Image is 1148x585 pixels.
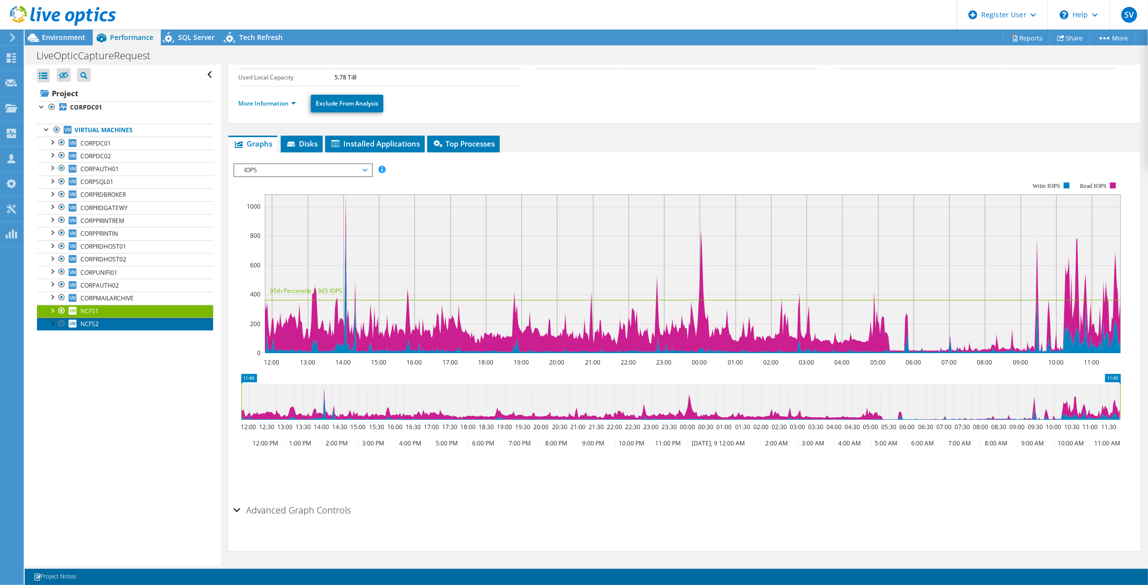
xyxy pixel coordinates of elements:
text: 20:30 [553,423,568,431]
span: CORPRDHOST02 [80,255,126,263]
a: CORPDC02 [37,149,213,162]
text: 19:00 [514,358,529,366]
text: 05:00 [863,423,879,431]
text: 12:00 [241,423,257,431]
text: 17:00 [424,423,440,431]
a: CORPMAILARCHIVE [37,292,213,304]
span: CORPAUTH02 [80,281,119,290]
text: 02:30 [772,423,787,431]
a: Virtual Machines [37,124,213,137]
a: More [1090,30,1136,45]
span: Environment [42,33,85,42]
text: 09:00 [1010,423,1025,431]
text: 600 [250,261,260,269]
a: NCFS2 [37,318,213,330]
span: CORPPRINTREM [80,217,124,225]
a: CORPSQL01 [37,176,213,188]
text: 19:30 [516,423,531,431]
text: 16:00 [407,358,422,366]
text: 00:30 [699,423,714,431]
text: 18:00 [461,423,476,431]
a: CORPPRINTIN [37,227,213,240]
a: CORPPRINTREM [37,214,213,227]
text: 16:00 [388,423,403,431]
text: 18:30 [479,423,494,431]
a: CORPUNIFI01 [37,266,213,279]
text: 00:00 [692,358,707,366]
text: 01:00 [717,423,732,431]
a: NCFS1 [37,305,213,318]
span: CORPSQL01 [80,178,113,186]
text: 06:00 [906,358,922,366]
text: Write IOPS [1033,183,1061,189]
a: CORPRDBROKER [37,188,213,201]
span: SQL Server [178,33,215,42]
text: 21:00 [571,423,586,431]
text: 08:30 [992,423,1007,431]
h2: Advanced Graph Controls [233,500,351,520]
span: CORPDC01 [80,139,111,147]
text: 21:00 [586,358,601,366]
h1: LiveOpticCaptureRequest [32,50,166,61]
span: NCFS1 [80,307,99,315]
text: 01:30 [736,423,751,431]
a: CORPDC01 [37,101,213,114]
span: CORPRDGATEWY [80,204,128,212]
span: CORPPRINTIN [80,229,118,238]
text: 400 [250,290,260,298]
text: 20:00 [550,358,565,366]
text: 08:00 [973,423,989,431]
a: Share [1050,30,1090,45]
text: 18:00 [479,358,494,366]
text: 21:30 [589,423,604,431]
text: 09:30 [1028,423,1043,431]
text: Read IOPS [1080,183,1107,189]
text: 1000 [247,202,260,211]
span: CORPUNIFI01 [80,268,117,277]
text: 04:00 [827,423,842,431]
a: Project [37,85,213,101]
text: 04:00 [835,358,850,366]
label: Used Local Capacity [238,73,334,82]
a: CORPRDHOST01 [37,240,213,253]
text: 08:00 [977,358,993,366]
text: 02:00 [754,423,769,431]
text: 10:00 [1049,358,1064,366]
text: 14:00 [314,423,330,431]
svg: \n [1060,10,1069,19]
text: 13:00 [278,423,293,431]
text: 22:30 [626,423,641,431]
text: 23:30 [662,423,677,431]
text: 04:30 [845,423,860,431]
text: 200 [250,320,260,328]
text: 800 [250,231,260,240]
text: 17:00 [443,358,458,366]
text: 16:30 [406,423,421,431]
a: Reports [1003,30,1050,45]
text: 01:00 [728,358,743,366]
text: 11:30 [1102,423,1117,431]
text: 03:00 [790,423,806,431]
a: CORPDC01 [37,137,213,149]
a: Project Notes [27,571,83,583]
text: 10:00 [1046,423,1062,431]
text: 07:00 [942,358,957,366]
span: CORPAUTH01 [80,165,119,173]
span: NCFS2 [80,320,99,328]
span: CORPMAILARCHIVE [80,294,134,302]
text: 15:00 [351,423,366,431]
a: CORPRDGATEWY [37,201,213,214]
text: 14:30 [333,423,348,431]
span: Performance [110,33,153,42]
text: 07:30 [955,423,970,431]
text: 00:00 [680,423,696,431]
text: 20:00 [534,423,549,431]
text: 11:00 [1084,358,1100,366]
a: CORPAUTH02 [37,279,213,292]
text: 12:30 [259,423,275,431]
text: 12:00 [264,358,280,366]
span: Tech Refresh [239,33,283,42]
text: 02:00 [764,358,779,366]
text: 23:00 [657,358,672,366]
text: 22:00 [607,423,623,431]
